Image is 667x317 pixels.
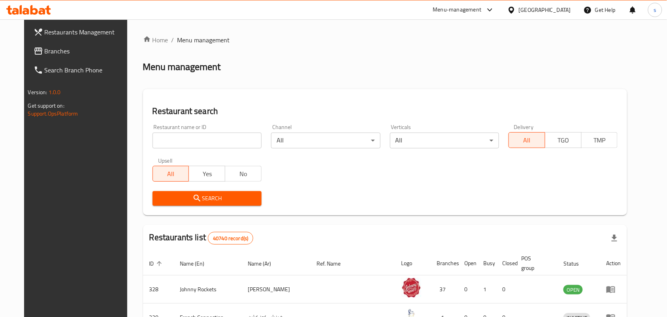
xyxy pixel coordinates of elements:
[156,168,186,180] span: All
[477,275,496,304] td: 1
[158,158,173,163] label: Upsell
[458,275,477,304] td: 0
[45,65,129,75] span: Search Branch Phone
[153,166,189,182] button: All
[522,254,548,273] span: POS group
[606,285,621,294] div: Menu
[600,251,627,275] th: Action
[45,46,129,56] span: Branches
[458,251,477,275] th: Open
[45,27,129,37] span: Restaurants Management
[208,232,253,245] div: Total records count
[143,61,221,73] h2: Menu management
[477,251,496,275] th: Busy
[496,251,515,275] th: Closed
[28,108,78,119] a: Support.OpsPlatform
[153,133,262,148] input: Search for restaurant name or ID..
[563,285,583,294] span: OPEN
[514,124,534,130] label: Delivery
[390,133,499,148] div: All
[228,168,258,180] span: No
[153,191,262,206] button: Search
[545,132,582,148] button: TGO
[395,251,431,275] th: Logo
[28,87,47,97] span: Version:
[149,259,164,268] span: ID
[27,23,136,42] a: Restaurants Management
[519,6,571,14] div: [GEOGRAPHIC_DATA]
[153,105,618,117] h2: Restaurant search
[548,135,578,146] span: TGO
[143,35,168,45] a: Home
[28,101,64,111] span: Get support on:
[563,259,589,268] span: Status
[188,166,225,182] button: Yes
[248,259,281,268] span: Name (Ar)
[177,35,230,45] span: Menu management
[433,5,482,15] div: Menu-management
[171,35,174,45] li: /
[512,135,542,146] span: All
[225,166,262,182] button: No
[149,232,254,245] h2: Restaurants list
[654,6,656,14] span: s
[174,275,242,304] td: Johnny Rockets
[271,133,380,148] div: All
[208,235,253,242] span: 40740 record(s)
[241,275,310,304] td: [PERSON_NAME]
[581,132,618,148] button: TMP
[49,87,61,97] span: 1.0.0
[143,275,174,304] td: 328
[159,194,255,203] span: Search
[509,132,545,148] button: All
[317,259,351,268] span: Ref. Name
[585,135,615,146] span: TMP
[496,275,515,304] td: 0
[27,61,136,80] a: Search Branch Phone
[431,275,458,304] td: 37
[27,42,136,61] a: Branches
[605,229,624,248] div: Export file
[180,259,215,268] span: Name (En)
[431,251,458,275] th: Branches
[401,278,421,298] img: Johnny Rockets
[192,168,222,180] span: Yes
[143,35,627,45] nav: breadcrumb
